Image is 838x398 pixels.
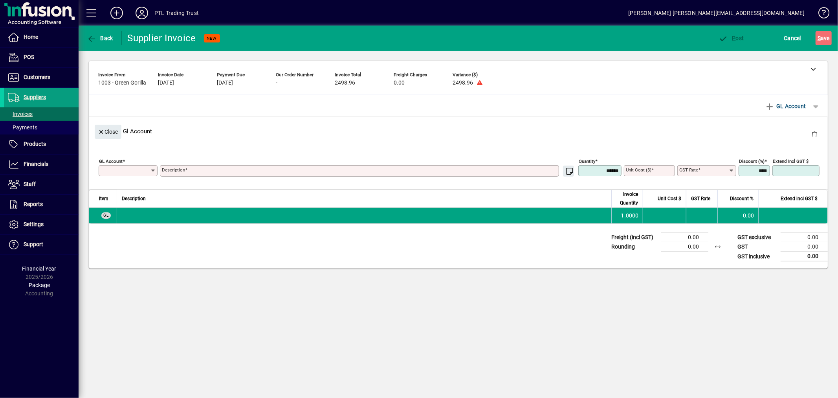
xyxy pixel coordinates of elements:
span: Products [24,141,46,147]
span: Close [98,125,118,138]
td: Rounding [607,242,661,252]
span: Suppliers [24,94,46,100]
span: Extend incl GST $ [781,194,818,203]
mat-label: Description [162,167,185,173]
span: Payments [8,124,37,131]
td: 0.00 [717,208,758,223]
span: ost [719,35,744,41]
span: GST Rate [691,194,710,203]
span: 1003 - Green Gorilla [98,80,146,86]
a: Staff [4,175,79,194]
td: 1.0000 [611,208,643,223]
button: Save [816,31,832,45]
app-page-header-button: Back [79,31,122,45]
mat-label: Discount (%) [739,158,765,164]
button: Delete [805,125,824,144]
div: PTL Trading Trust [154,7,199,19]
a: Financials [4,155,79,174]
span: NEW [207,36,217,41]
span: Invoice Quantity [616,190,638,207]
mat-label: GL Account [99,158,123,164]
span: Discount % [730,194,754,203]
a: Home [4,28,79,47]
span: ave [818,32,830,44]
span: 2498.96 [453,80,473,86]
span: GL [103,213,109,217]
mat-label: Quantity [579,158,595,164]
span: Invoices [8,111,33,117]
span: S [818,35,821,41]
div: Supplier Invoice [128,32,196,44]
td: GST inclusive [733,252,781,262]
span: POS [24,54,34,60]
span: Staff [24,181,36,187]
button: Add [104,6,129,20]
mat-label: Extend incl GST $ [773,158,809,164]
span: - [276,80,277,86]
app-page-header-button: Close [93,128,123,135]
td: 0.00 [781,252,828,262]
button: Post [717,31,746,45]
span: Package [29,282,50,288]
button: Close [95,125,121,139]
span: [DATE] [217,80,233,86]
span: Reports [24,201,43,207]
span: Settings [24,221,44,227]
td: 0.00 [661,233,708,242]
td: GST [733,242,781,252]
span: P [732,35,736,41]
span: 0.00 [394,80,405,86]
a: Knowledge Base [812,2,828,27]
mat-label: Unit Cost ($) [626,167,651,173]
mat-label: GST rate [679,167,698,173]
span: Customers [24,74,50,80]
a: Customers [4,68,79,87]
span: Home [24,34,38,40]
td: GST exclusive [733,233,781,242]
td: 0.00 [781,242,828,252]
button: Back [85,31,115,45]
a: Payments [4,121,79,134]
span: Cancel [784,32,801,44]
button: Cancel [782,31,803,45]
span: [DATE] [158,80,174,86]
a: Products [4,135,79,154]
span: Support [24,241,43,247]
td: Freight (incl GST) [607,233,661,242]
td: 0.00 [661,242,708,252]
span: Unit Cost $ [658,194,681,203]
button: Profile [129,6,154,20]
span: Item [99,194,108,203]
span: Description [122,194,146,203]
a: Invoices [4,107,79,121]
span: Financials [24,161,48,167]
span: Back [87,35,113,41]
span: 2498.96 [335,80,355,86]
div: Gl Account [89,117,828,146]
a: POS [4,48,79,67]
span: Financial Year [22,265,57,272]
a: Settings [4,215,79,234]
app-page-header-button: Delete [805,131,824,138]
div: [PERSON_NAME] [PERSON_NAME][EMAIL_ADDRESS][DOMAIN_NAME] [628,7,805,19]
a: Reports [4,195,79,214]
td: 0.00 [781,233,828,242]
a: Support [4,235,79,254]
